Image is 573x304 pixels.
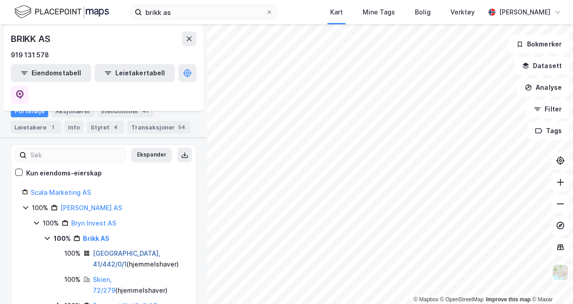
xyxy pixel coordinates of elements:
[54,233,71,244] div: 100%
[87,121,124,134] div: Styret
[517,78,569,97] button: Analyse
[83,235,109,242] a: Brikk AS
[131,148,172,162] button: Ekspander
[528,261,573,304] div: Kontrollprogram for chat
[43,218,59,229] div: 100%
[11,121,61,134] div: Leietakere
[93,276,115,294] a: Skien, 72/279
[450,7,475,18] div: Verktøy
[27,148,125,162] input: Søk
[111,123,120,132] div: 4
[11,32,52,46] div: BRIKK AS
[514,57,569,75] button: Datasett
[330,7,343,18] div: Kart
[526,100,569,118] button: Filter
[93,274,185,296] div: ( hjemmelshaver )
[127,121,191,134] div: Transaksjoner
[32,203,48,213] div: 100%
[60,204,122,212] a: [PERSON_NAME] AS
[31,189,91,196] a: Scala Marketing AS
[509,35,569,53] button: Bokmerker
[64,121,83,134] div: Info
[64,248,81,259] div: 100%
[26,168,102,179] div: Kun eiendoms-eierskap
[528,261,573,304] iframe: Chat Widget
[11,64,91,82] button: Eiendomstabell
[415,7,431,18] div: Bolig
[414,296,438,303] a: Mapbox
[14,4,109,20] img: logo.f888ab2527a4732fd821a326f86c7f29.svg
[93,249,160,268] a: [GEOGRAPHIC_DATA], 41/442/0/1
[486,296,531,303] a: Improve this map
[177,123,187,132] div: 54
[363,7,395,18] div: Mine Tags
[71,219,116,227] a: Bryn Invest AS
[528,122,569,140] button: Tags
[11,50,49,60] div: 919 131 578
[93,248,185,270] div: ( hjemmelshaver )
[499,7,550,18] div: [PERSON_NAME]
[142,5,266,19] input: Søk på adresse, matrikkel, gårdeiere, leietakere eller personer
[64,274,81,285] div: 100%
[95,64,175,82] button: Leietakertabell
[440,296,484,303] a: OpenStreetMap
[48,123,57,132] div: 1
